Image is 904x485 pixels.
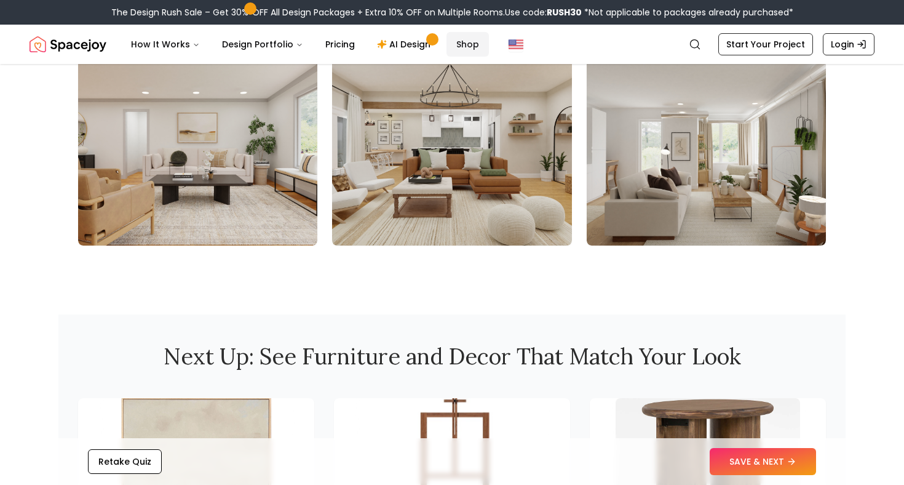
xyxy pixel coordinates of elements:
[505,6,582,18] span: Use code:
[547,6,582,18] b: RUSH30
[78,344,826,369] h2: Next Up: See Furniture and Decor That Match Your Look
[509,37,523,52] img: United States
[88,449,162,474] button: Retake Quiz
[212,32,313,57] button: Design Portfolio
[78,49,317,246] img: Design 1
[718,33,813,55] a: Start Your Project
[30,32,106,57] img: Spacejoy Logo
[121,32,489,57] nav: Main
[823,33,874,55] a: Login
[121,32,210,57] button: How It Works
[315,32,365,57] a: Pricing
[446,32,489,57] a: Shop
[332,49,571,246] img: Design 2
[367,32,444,57] a: AI Design
[30,25,874,64] nav: Global
[587,49,826,246] img: Design 3
[582,6,793,18] span: *Not applicable to packages already purchased*
[111,6,793,18] div: The Design Rush Sale – Get 30% OFF All Design Packages + Extra 10% OFF on Multiple Rooms.
[30,32,106,57] a: Spacejoy
[710,448,816,475] button: SAVE & NEXT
